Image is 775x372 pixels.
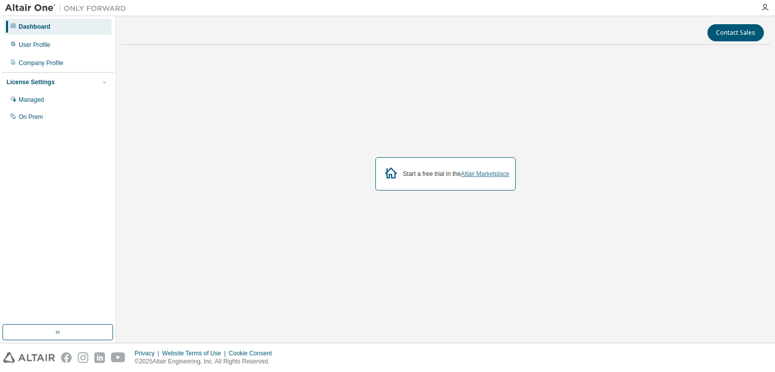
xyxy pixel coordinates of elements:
[19,113,43,121] div: On Prem
[707,24,764,41] button: Contact Sales
[5,3,131,13] img: Altair One
[61,352,72,363] img: facebook.svg
[19,59,64,67] div: Company Profile
[229,349,278,357] div: Cookie Consent
[111,352,126,363] img: youtube.svg
[78,352,88,363] img: instagram.svg
[162,349,229,357] div: Website Terms of Use
[19,96,44,104] div: Managed
[7,78,54,86] div: License Settings
[19,41,50,49] div: User Profile
[19,23,50,31] div: Dashboard
[403,170,510,178] div: Start a free trial in the
[94,352,105,363] img: linkedin.svg
[135,357,278,366] p: © 2025 Altair Engineering, Inc. All Rights Reserved.
[135,349,162,357] div: Privacy
[461,170,509,177] a: Altair Marketplace
[3,352,55,363] img: altair_logo.svg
